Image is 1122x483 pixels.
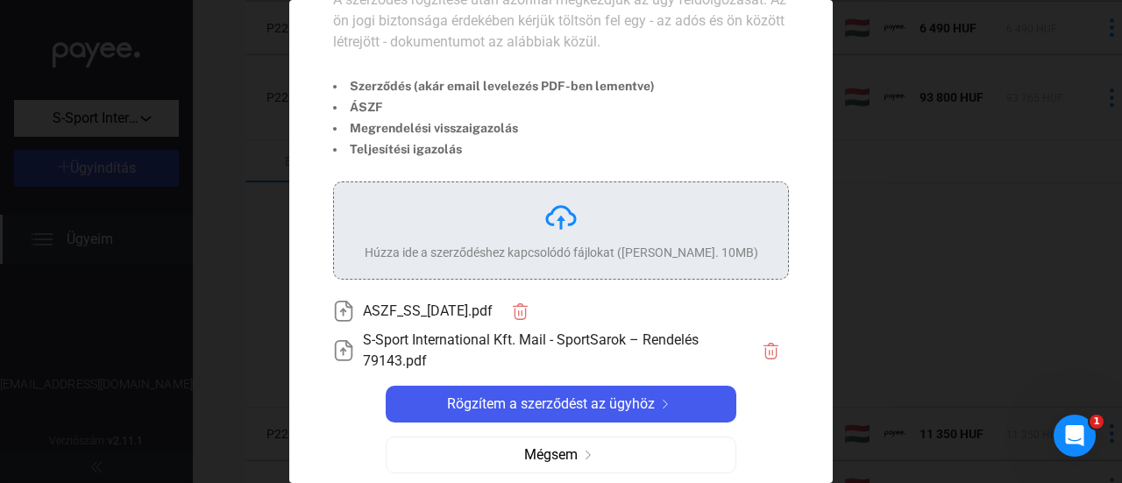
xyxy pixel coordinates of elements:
[386,437,736,473] button: Mégsemarrow-right-grey
[363,301,493,322] span: ASZF_SS_[DATE].pdf
[333,301,354,322] img: upload-paper
[511,302,529,321] img: trash-red
[1090,415,1104,429] span: 1
[754,332,789,369] button: trash-red
[386,386,736,423] button: Rögzítem a szerződést az ügyhözarrow-right-white
[1054,415,1096,457] iframe: Intercom live chat
[524,444,578,465] span: Mégsem
[501,293,538,330] button: trash-red
[363,330,745,372] span: S-Sport International Kft. Mail - SportSarok – Rendelés 79143.pdf
[655,400,676,408] img: arrow-right-white
[333,139,655,160] li: Teljesítési igazolás
[447,394,655,415] span: Rögzítem a szerződést az ügyhöz
[762,342,780,360] img: trash-red
[365,244,758,261] div: Húzza ide a szerződéshez kapcsolódó fájlokat ([PERSON_NAME]. 10MB)
[333,117,655,139] li: Megrendelési visszaigazolás
[578,451,599,459] img: arrow-right-grey
[333,340,354,361] img: upload-paper
[333,96,655,117] li: ÁSZF
[543,200,579,235] img: upload-cloud
[333,75,655,96] li: Szerződés (akár email levelezés PDF-ben lementve)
